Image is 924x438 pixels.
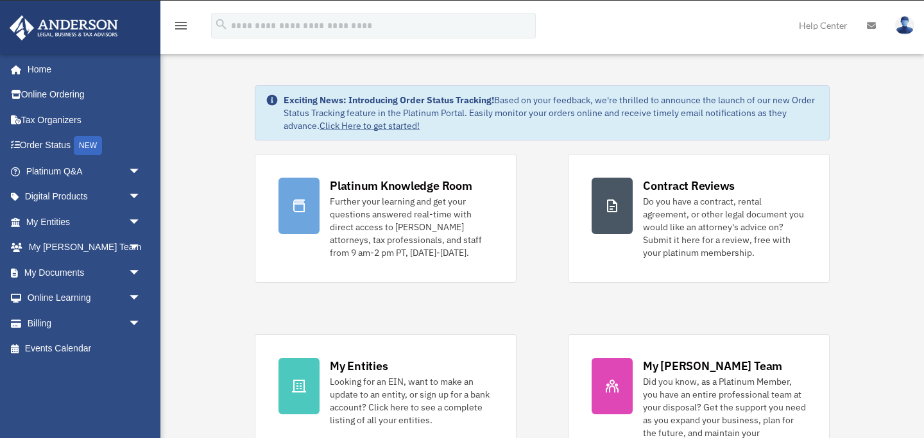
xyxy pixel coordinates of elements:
[128,158,154,185] span: arrow_drop_down
[330,178,472,194] div: Platinum Knowledge Room
[128,184,154,210] span: arrow_drop_down
[214,17,228,31] i: search
[895,16,914,35] img: User Pic
[9,336,160,362] a: Events Calendar
[9,310,160,336] a: Billingarrow_drop_down
[6,15,122,40] img: Anderson Advisors Platinum Portal
[643,195,806,259] div: Do you have a contract, rental agreement, or other legal document you would like an attorney's ad...
[568,154,830,283] a: Contract Reviews Do you have a contract, rental agreement, or other legal document you would like...
[255,154,517,283] a: Platinum Knowledge Room Further your learning and get your questions answered real-time with dire...
[9,107,160,133] a: Tax Organizers
[128,209,154,235] span: arrow_drop_down
[9,184,160,210] a: Digital Productsarrow_drop_down
[9,158,160,184] a: Platinum Q&Aarrow_drop_down
[643,358,782,374] div: My [PERSON_NAME] Team
[128,285,154,312] span: arrow_drop_down
[9,235,160,260] a: My [PERSON_NAME] Teamarrow_drop_down
[128,310,154,337] span: arrow_drop_down
[9,209,160,235] a: My Entitiesarrow_drop_down
[330,358,388,374] div: My Entities
[330,195,493,259] div: Further your learning and get your questions answered real-time with direct access to [PERSON_NAM...
[173,18,189,33] i: menu
[9,285,160,311] a: Online Learningarrow_drop_down
[643,178,735,194] div: Contract Reviews
[173,22,189,33] a: menu
[74,136,102,155] div: NEW
[9,133,160,159] a: Order StatusNEW
[9,56,154,82] a: Home
[284,94,819,132] div: Based on your feedback, we're thrilled to announce the launch of our new Order Status Tracking fe...
[330,375,493,426] div: Looking for an EIN, want to make an update to an entity, or sign up for a bank account? Click her...
[128,260,154,286] span: arrow_drop_down
[128,235,154,261] span: arrow_drop_down
[284,94,494,106] strong: Exciting News: Introducing Order Status Tracking!
[320,120,420,131] a: Click Here to get started!
[9,82,160,108] a: Online Ordering
[9,260,160,285] a: My Documentsarrow_drop_down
